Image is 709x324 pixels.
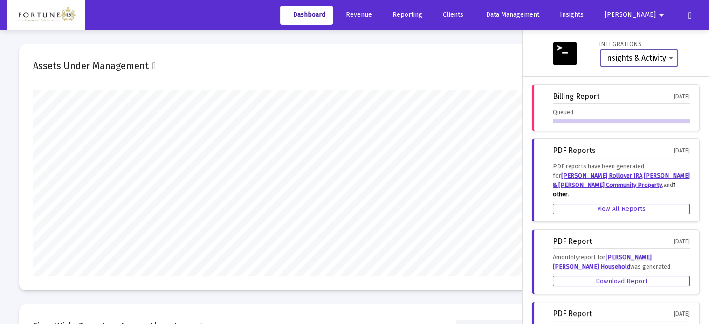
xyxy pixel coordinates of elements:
[343,11,372,19] span: Revenue
[335,6,379,24] a: Revenue
[440,11,463,19] span: Clients
[481,11,539,19] span: Data Management
[280,6,333,24] a: Dashboard
[382,6,430,24] a: Reporting
[557,11,584,19] span: Insights
[14,6,78,25] img: Dashboard
[656,6,667,25] mat-icon: arrow_drop_down
[549,6,591,24] a: Insights
[593,6,678,24] button: [PERSON_NAME]
[288,11,325,19] span: Dashboard
[605,11,656,19] span: [PERSON_NAME]
[473,6,547,24] a: Data Management
[389,11,422,19] span: Reporting
[432,6,471,24] a: Clients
